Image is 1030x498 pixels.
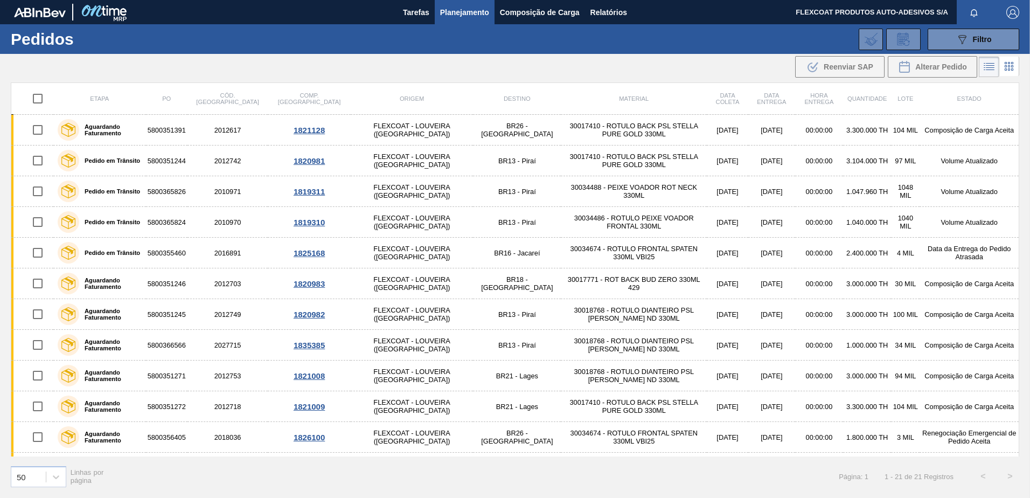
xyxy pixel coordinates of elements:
[269,187,349,196] div: 1819311
[14,8,66,17] img: TNhmsLtSVTkK8tSr43FrP2fwEKptu5GPRR3wAAAABJRU5ErkJggg==
[269,218,349,227] div: 1819310
[891,299,920,330] td: 100 MIL
[839,473,868,481] span: Página: 1
[351,299,474,330] td: FLEXCOAT - LOUVEIRA ([GEOGRAPHIC_DATA])
[561,268,707,299] td: 30017771 - ROT BACK BUD ZERO 330ML 429
[473,422,561,453] td: BR26 - [GEOGRAPHIC_DATA]
[269,310,349,319] div: 1820982
[843,330,891,361] td: 1.000.000 TH
[979,57,999,77] div: Visão em Lista
[146,176,187,207] td: 5800365826
[146,268,187,299] td: 5800351246
[843,453,891,483] td: 1.000.000 TH
[79,157,140,164] label: Pedido em Trânsito
[11,361,1019,391] a: Aguardando Faturamento58003512712012753FLEXCOAT - LOUVEIRA ([GEOGRAPHIC_DATA])BR21 - Lages3001876...
[351,146,474,176] td: FLEXCOAT - LOUVEIRA ([GEOGRAPHIC_DATA])
[843,207,891,238] td: 1.040.000 TH
[11,422,1019,453] a: Aguardando Faturamento58003564052018036FLEXCOAT - LOUVEIRA ([GEOGRAPHIC_DATA])BR26 - [GEOGRAPHIC_...
[795,115,843,146] td: 00:00:00
[891,268,920,299] td: 30 MIL
[187,207,268,238] td: 2010970
[146,391,187,422] td: 5800351272
[707,422,748,453] td: [DATE]
[757,92,786,105] span: Data entrega
[707,299,748,330] td: [DATE]
[79,250,140,256] label: Pedido em Trânsito
[824,63,873,71] span: Reenviar SAP
[11,299,1019,330] a: Aguardando Faturamento58003512452012749FLEXCOAT - LOUVEIRA ([GEOGRAPHIC_DATA])BR13 - Piraí3001876...
[707,453,748,483] td: [DATE]
[795,176,843,207] td: 00:00:00
[351,391,474,422] td: FLEXCOAT - LOUVEIRA ([GEOGRAPHIC_DATA])
[920,176,1019,207] td: Volume Atualizado
[707,391,748,422] td: [DATE]
[885,473,954,481] span: 1 - 21 de 21 Registros
[795,56,885,78] div: Reenviar SAP
[196,92,259,105] span: Cód. [GEOGRAPHIC_DATA]
[79,123,142,136] label: Aguardando Faturamento
[843,422,891,453] td: 1.800.000 TH
[843,176,891,207] td: 1.047.960 TH
[843,115,891,146] td: 3.300.000 TH
[79,400,142,413] label: Aguardando Faturamento
[269,279,349,288] div: 1820983
[504,95,531,102] span: Destino
[187,361,268,391] td: 2012753
[748,207,795,238] td: [DATE]
[891,391,920,422] td: 104 MIL
[748,391,795,422] td: [DATE]
[920,146,1019,176] td: Volume Atualizado
[1006,6,1019,19] img: Logout
[561,330,707,361] td: 30018768 - ROTULO DIANTEIRO PSL [PERSON_NAME] ND 330ML
[146,299,187,330] td: 5800351245
[920,422,1019,453] td: Renegociação Emergencial de Pedido Aceita
[473,330,561,361] td: BR13 - Piraí
[11,330,1019,361] a: Aguardando Faturamento58003665662027715FLEXCOAT - LOUVEIRA ([GEOGRAPHIC_DATA])BR13 - Piraí3001876...
[970,463,997,490] button: <
[748,361,795,391] td: [DATE]
[795,453,843,483] td: 00:00:00
[440,6,489,19] span: Planejamento
[795,361,843,391] td: 00:00:00
[795,422,843,453] td: 00:00:00
[473,268,561,299] td: BR18 - [GEOGRAPHIC_DATA]
[795,299,843,330] td: 00:00:00
[920,115,1019,146] td: Composição de Carga Aceita
[897,95,913,102] span: Lote
[795,146,843,176] td: 00:00:00
[843,238,891,268] td: 2.400.000 TH
[795,330,843,361] td: 00:00:00
[707,361,748,391] td: [DATE]
[920,391,1019,422] td: Composição de Carga Aceita
[79,369,142,382] label: Aguardando Faturamento
[187,238,268,268] td: 2016891
[920,299,1019,330] td: Composição de Carga Aceita
[187,453,268,483] td: 2027716
[500,6,580,19] span: Composição de Carga
[403,6,429,19] span: Tarefas
[888,56,977,78] button: Alterar Pedido
[79,431,142,444] label: Aguardando Faturamento
[716,92,740,105] span: Data coleta
[891,453,920,483] td: 32 MIL
[269,156,349,165] div: 1820981
[891,176,920,207] td: 1048 MIL
[187,115,268,146] td: 2012617
[748,238,795,268] td: [DATE]
[859,29,883,50] div: Importar Negociações dos Pedidos
[847,95,887,102] span: Quantidade
[707,238,748,268] td: [DATE]
[748,146,795,176] td: [DATE]
[891,361,920,391] td: 94 MIL
[707,268,748,299] td: [DATE]
[473,115,561,146] td: BR26 - [GEOGRAPHIC_DATA]
[187,146,268,176] td: 2012742
[187,176,268,207] td: 2010971
[561,238,707,268] td: 30034674 - ROTULO FRONTAL SPATEN 330ML VBI25
[146,330,187,361] td: 5800366566
[473,146,561,176] td: BR13 - Piraí
[146,146,187,176] td: 5800351244
[473,207,561,238] td: BR13 - Piraí
[957,5,991,20] button: Notificações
